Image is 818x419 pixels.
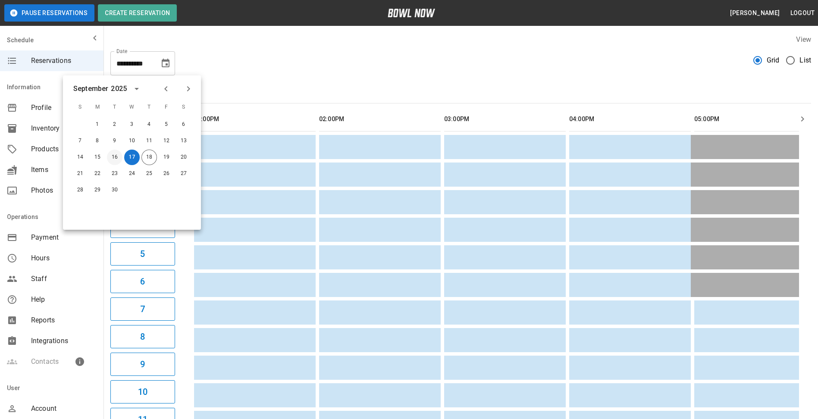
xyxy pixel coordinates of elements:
span: Items [31,165,97,175]
button: Pause Reservations [4,4,94,22]
button: Sep 15, 2025 [90,150,105,165]
h6: 6 [140,275,145,288]
button: 8 [110,325,175,348]
button: [PERSON_NAME] [727,5,783,21]
button: Sep 16, 2025 [107,150,122,165]
button: Sep 14, 2025 [72,150,88,165]
span: Grid [767,55,780,66]
button: 7 [110,297,175,321]
span: Inventory [31,123,97,134]
th: 01:00PM [194,107,316,131]
button: 5 [110,242,175,266]
th: 02:00PM [319,107,441,131]
label: View [796,35,811,44]
div: 2025 [111,84,127,94]
span: Hours [31,253,97,263]
button: Sep 6, 2025 [176,117,191,132]
button: Sep 5, 2025 [159,117,174,132]
button: Sep 17, 2025 [124,150,140,165]
button: Next month [181,81,196,96]
button: Sep 3, 2025 [124,117,140,132]
span: M [90,99,105,116]
button: 10 [110,380,175,403]
span: Products [31,144,97,154]
button: Sep 29, 2025 [90,182,105,198]
th: 04:00PM [569,107,691,131]
button: Sep 30, 2025 [107,182,122,198]
span: S [176,99,191,116]
span: Integrations [31,336,97,346]
button: Sep 19, 2025 [159,150,174,165]
button: Sep 18, 2025 [141,150,157,165]
h6: 9 [140,357,145,371]
button: Sep 11, 2025 [141,133,157,149]
span: Profile [31,103,97,113]
button: Sep 1, 2025 [90,117,105,132]
span: T [107,99,122,116]
button: Sep 13, 2025 [176,133,191,149]
button: calendar view is open, switch to year view [129,81,144,96]
span: Staff [31,274,97,284]
button: Sep 28, 2025 [72,182,88,198]
div: September [73,84,108,94]
span: Photos [31,185,97,196]
button: Sep 8, 2025 [90,133,105,149]
button: Logout [787,5,818,21]
button: Sep 26, 2025 [159,166,174,181]
button: Sep 9, 2025 [107,133,122,149]
img: logo [388,9,435,17]
button: Create Reservation [98,4,177,22]
button: Sep 7, 2025 [72,133,88,149]
button: Sep 21, 2025 [72,166,88,181]
th: 03:00PM [444,107,566,131]
span: List [799,55,811,66]
span: Reports [31,315,97,325]
span: Help [31,294,97,305]
span: T [141,99,157,116]
button: Sep 10, 2025 [124,133,140,149]
button: 9 [110,353,175,376]
span: W [124,99,140,116]
span: S [72,99,88,116]
button: Sep 25, 2025 [141,166,157,181]
h6: 10 [138,385,147,399]
button: Sep 24, 2025 [124,166,140,181]
button: Sep 20, 2025 [176,150,191,165]
button: Sep 2, 2025 [107,117,122,132]
div: inventory tabs [110,82,811,103]
span: Account [31,403,97,414]
h6: 7 [140,302,145,316]
h6: 5 [140,247,145,261]
button: Sep 12, 2025 [159,133,174,149]
h6: 8 [140,330,145,344]
span: F [159,99,174,116]
span: Reservations [31,56,97,66]
button: Sep 4, 2025 [141,117,157,132]
button: 6 [110,270,175,293]
button: Choose date, selected date is Sep 17, 2025 [157,55,174,72]
span: Payment [31,232,97,243]
button: Previous month [159,81,173,96]
button: Sep 22, 2025 [90,166,105,181]
button: Sep 27, 2025 [176,166,191,181]
button: Sep 23, 2025 [107,166,122,181]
